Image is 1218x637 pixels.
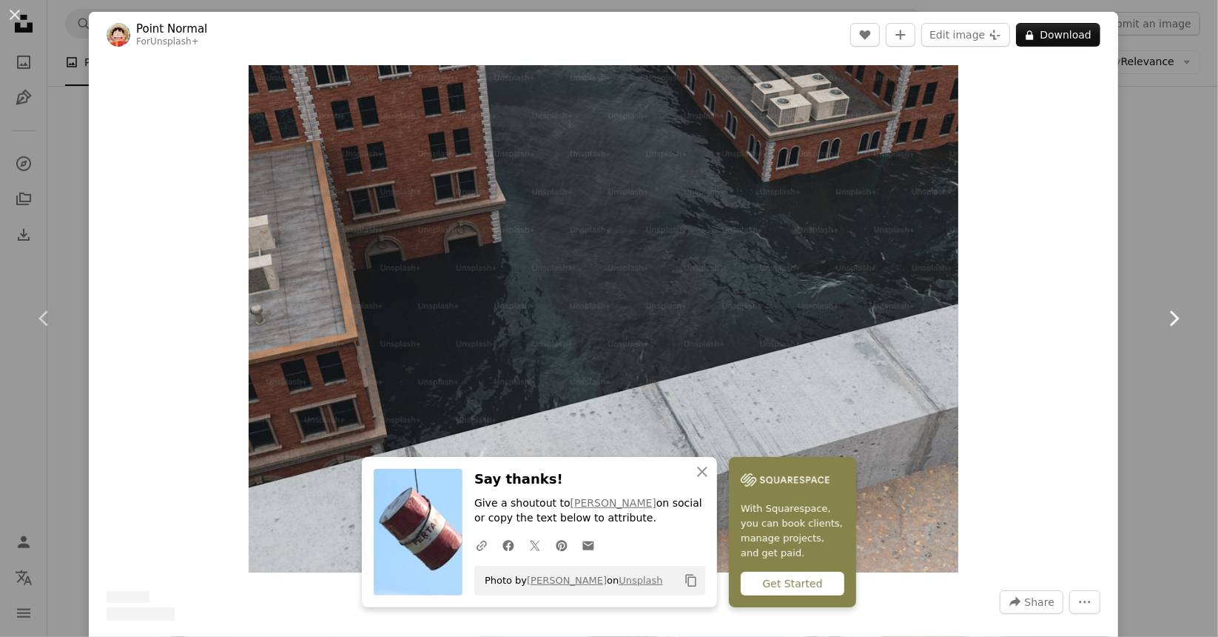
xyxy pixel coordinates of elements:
[850,23,880,47] button: Like
[1129,247,1218,390] a: Next
[679,568,704,593] button: Copy to clipboard
[474,469,705,490] h3: Say thanks!
[136,36,207,48] div: For
[249,65,958,573] img: A man riding a skateboard down a street next to tall buildings
[921,23,1010,47] button: Edit image
[495,530,522,560] a: Share on Facebook
[729,457,856,607] a: With Squarespace, you can book clients, manage projects, and get paid.Get Started
[477,569,663,593] span: Photo by on
[136,21,207,36] a: Point Normal
[575,530,602,560] a: Share over email
[571,497,656,509] a: [PERSON_NAME]
[1025,591,1054,613] span: Share
[107,607,175,621] span: ––– –––– ––––
[249,65,958,573] button: Zoom in on this image
[1069,590,1100,614] button: More Actions
[107,23,130,47] img: Go to Point Normal's profile
[107,591,149,603] span: ––– –– ––
[741,469,830,491] img: file-1747939142011-51e5cc87e3c9
[522,530,548,560] a: Share on Twitter
[741,572,844,596] div: Get Started
[474,496,705,526] p: Give a shoutout to on social or copy the text below to attribute.
[741,501,844,561] span: With Squarespace, you can book clients, manage projects, and get paid.
[1016,23,1100,47] button: Download
[886,23,915,47] button: Add to Collection
[527,575,607,586] a: [PERSON_NAME]
[1000,590,1063,614] button: Share this image
[548,530,575,560] a: Share on Pinterest
[150,36,199,47] a: Unsplash+
[619,575,662,586] a: Unsplash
